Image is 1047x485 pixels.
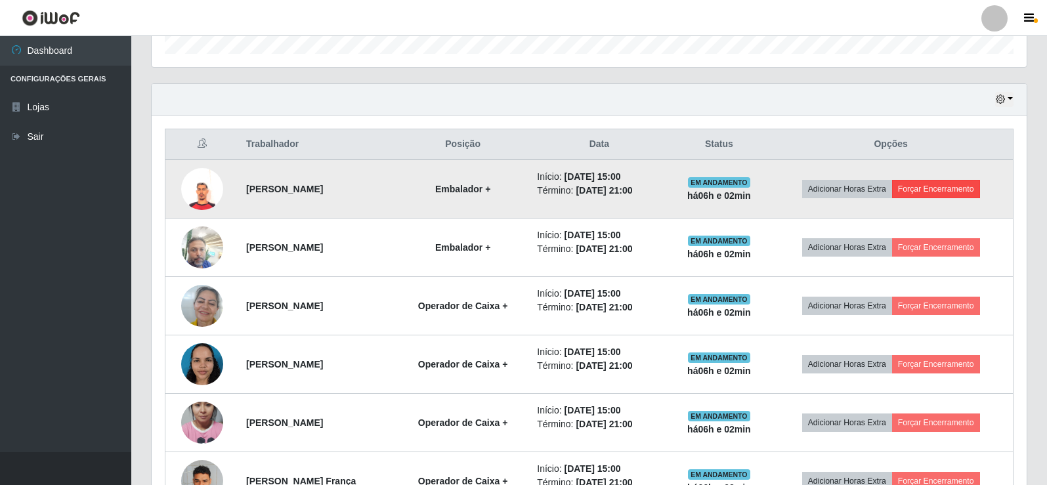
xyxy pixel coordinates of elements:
img: CoreUI Logo [22,10,80,26]
span: EM ANDAMENTO [688,177,750,188]
span: EM ANDAMENTO [688,236,750,246]
li: Início: [537,228,661,242]
button: Adicionar Horas Extra [802,413,892,432]
li: Início: [537,404,661,417]
button: Adicionar Horas Extra [802,355,892,373]
time: [DATE] 15:00 [565,463,621,474]
th: Data [529,129,669,160]
th: Posição [396,129,529,160]
strong: há 06 h e 02 min [687,190,751,201]
strong: [PERSON_NAME] [246,242,323,253]
li: Início: [537,462,661,476]
li: Término: [537,242,661,256]
strong: há 06 h e 02 min [687,249,751,259]
strong: Operador de Caixa + [418,417,508,428]
button: Adicionar Horas Extra [802,297,892,315]
time: [DATE] 15:00 [565,230,621,240]
time: [DATE] 21:00 [576,302,632,312]
span: EM ANDAMENTO [688,469,750,480]
button: Forçar Encerramento [892,413,980,432]
span: EM ANDAMENTO [688,352,750,363]
img: 1724535532655.jpeg [181,385,223,460]
span: EM ANDAMENTO [688,411,750,421]
li: Término: [537,417,661,431]
time: [DATE] 21:00 [576,243,632,254]
th: Trabalhador [238,129,396,160]
img: 1741723439768.jpeg [181,168,223,210]
li: Início: [537,287,661,301]
img: 1715310702709.jpeg [181,336,223,392]
strong: Operador de Caixa + [418,301,508,311]
button: Forçar Encerramento [892,355,980,373]
img: 1740160200761.jpeg [181,278,223,333]
button: Forçar Encerramento [892,238,980,257]
li: Término: [537,359,661,373]
li: Início: [537,345,661,359]
button: Forçar Encerramento [892,180,980,198]
time: [DATE] 21:00 [576,360,632,371]
li: Início: [537,170,661,184]
th: Status [669,129,769,160]
time: [DATE] 21:00 [576,419,632,429]
time: [DATE] 15:00 [565,171,621,182]
strong: [PERSON_NAME] [246,359,323,369]
time: [DATE] 15:00 [565,347,621,357]
strong: há 06 h e 02 min [687,366,751,376]
strong: Embalador + [435,184,490,194]
strong: [PERSON_NAME] [246,301,323,311]
time: [DATE] 15:00 [565,288,621,299]
button: Adicionar Horas Extra [802,238,892,257]
strong: há 06 h e 02 min [687,307,751,318]
li: Término: [537,301,661,314]
strong: Embalador + [435,242,490,253]
strong: [PERSON_NAME] [246,417,323,428]
li: Término: [537,184,661,198]
time: [DATE] 21:00 [576,185,632,196]
time: [DATE] 15:00 [565,405,621,415]
button: Forçar Encerramento [892,297,980,315]
img: 1749490683710.jpeg [181,219,223,275]
strong: [PERSON_NAME] [246,184,323,194]
strong: há 06 h e 02 min [687,424,751,434]
span: EM ANDAMENTO [688,294,750,305]
th: Opções [769,129,1013,160]
button: Adicionar Horas Extra [802,180,892,198]
strong: Operador de Caixa + [418,359,508,369]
